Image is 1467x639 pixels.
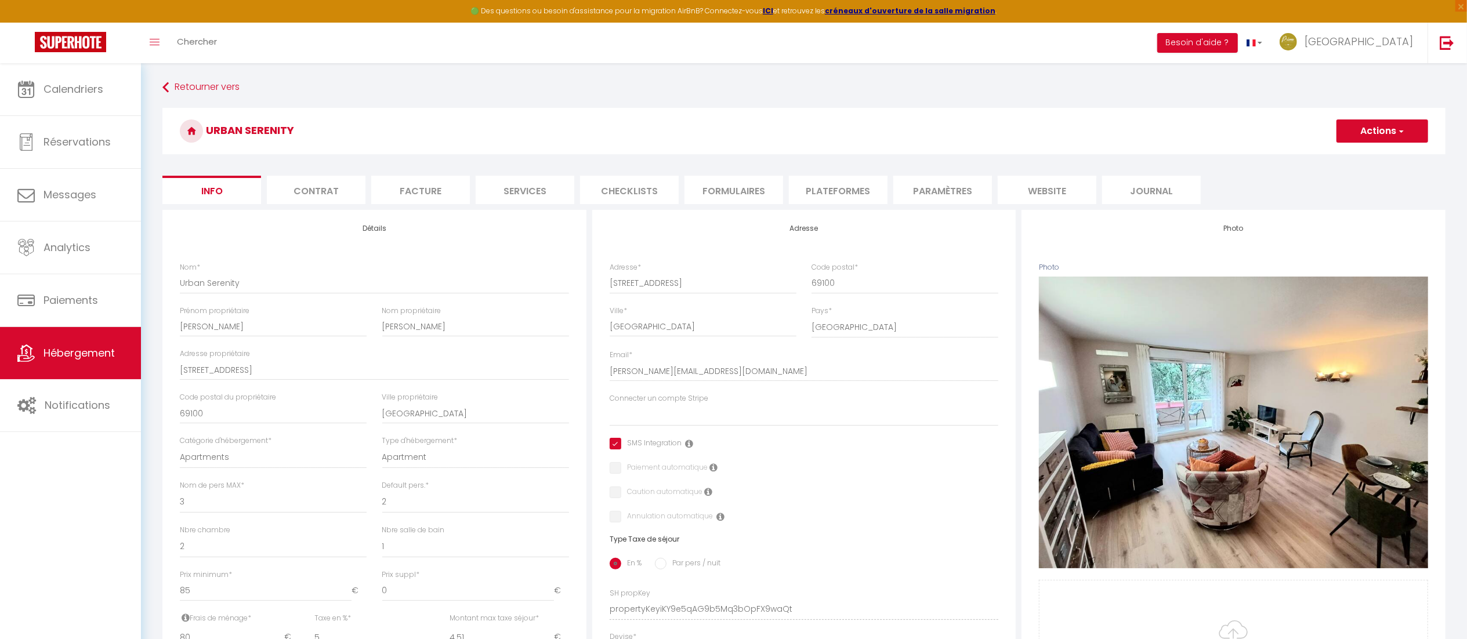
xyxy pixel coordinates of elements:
[180,525,230,536] label: Nbre chambre
[1305,34,1413,49] span: [GEOGRAPHIC_DATA]
[610,350,632,361] label: Email
[1440,35,1454,50] img: logout
[182,613,190,622] i: Frais de ménage
[180,569,232,580] label: Prix minimum
[382,525,445,536] label: Nbre salle de bain
[1157,33,1238,53] button: Besoin d'aide ?
[267,176,365,204] li: Contrat
[162,108,1446,154] h3: Urban Serenity
[825,6,995,16] a: créneaux d'ouverture de la salle migration
[610,224,999,233] h4: Adresse
[162,176,261,204] li: Info
[168,23,226,63] a: Chercher
[382,306,441,317] label: Nom propriétaire
[667,558,720,571] label: Par pers / nuit
[352,580,367,601] span: €
[180,306,249,317] label: Prénom propriétaire
[44,346,115,360] span: Hébergement
[998,176,1096,204] li: website
[763,6,773,16] a: ICI
[610,535,999,543] h6: Type Taxe de séjour
[371,176,470,204] li: Facture
[44,240,90,255] span: Analytics
[9,5,44,39] button: Ouvrir le widget de chat LiveChat
[44,293,98,307] span: Paiements
[610,588,650,599] label: SH propKey
[621,558,642,571] label: En %
[180,435,271,446] label: Catégorie d'hébergement
[610,262,641,273] label: Adresse
[44,82,103,96] span: Calendriers
[1271,23,1428,63] a: ... [GEOGRAPHIC_DATA]
[180,613,251,624] label: Frais de ménage
[314,613,351,624] label: Taxe en %
[382,392,439,403] label: Ville propriétaire
[44,135,111,149] span: Réservations
[162,77,1446,98] a: Retourner vers
[382,435,458,446] label: Type d'hébergement
[812,262,858,273] label: Code postal
[610,393,708,404] label: Connecter un compte Stripe
[180,348,250,360] label: Adresse propriétaire
[1039,224,1428,233] h4: Photo
[180,392,276,403] label: Code postal du propriétaire
[1280,33,1297,50] img: ...
[382,480,429,491] label: Default pers.
[580,176,679,204] li: Checklists
[789,176,888,204] li: Plateformes
[610,306,627,317] label: Ville
[554,580,569,601] span: €
[621,486,702,499] label: Caution automatique
[1039,262,1059,273] label: Photo
[45,398,110,412] span: Notifications
[893,176,992,204] li: Paramètres
[1102,176,1201,204] li: Journal
[621,462,708,475] label: Paiement automatique
[180,262,200,273] label: Nom
[382,569,420,580] label: Prix suppl
[177,35,217,48] span: Chercher
[180,480,244,491] label: Nom de pers MAX
[476,176,574,204] li: Services
[684,176,783,204] li: Formulaires
[35,32,106,52] img: Super Booking
[180,224,569,233] h4: Détails
[450,613,539,624] label: Montant max taxe séjour
[1336,119,1428,143] button: Actions
[812,306,832,317] label: Pays
[44,187,96,202] span: Messages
